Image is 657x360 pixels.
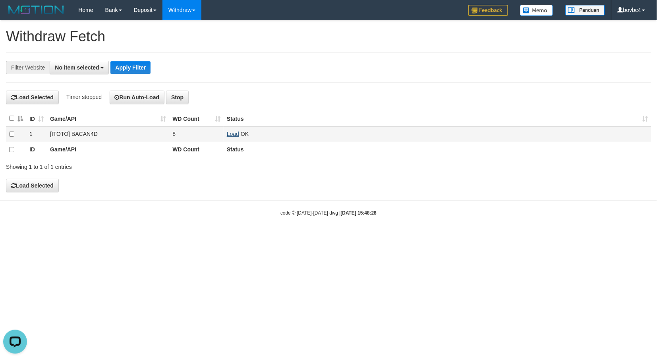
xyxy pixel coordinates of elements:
th: Game/API: activate to sort column ascending [47,111,169,126]
span: No item selected [55,64,99,71]
th: Status [224,142,651,157]
button: Load Selected [6,91,59,104]
button: Stop [166,91,189,104]
button: Load Selected [6,179,59,192]
img: Feedback.jpg [468,5,508,16]
small: code © [DATE]-[DATE] dwg | [280,210,377,216]
h1: Withdraw Fetch [6,29,651,45]
button: No item selected [50,61,109,74]
button: Apply Filter [110,61,151,74]
img: panduan.png [565,5,605,15]
th: WD Count [169,142,224,157]
img: Button%20Memo.svg [520,5,553,16]
span: 8 [172,131,176,137]
span: Timer stopped [66,94,102,100]
a: Load [227,131,239,137]
th: WD Count: activate to sort column ascending [169,111,224,126]
th: ID: activate to sort column ascending [26,111,47,126]
th: ID [26,142,47,157]
td: 1 [26,126,47,142]
span: OK [241,131,249,137]
button: Run Auto-Load [110,91,165,104]
div: Showing 1 to 1 of 1 entries [6,160,268,171]
th: Game/API [47,142,169,157]
strong: [DATE] 15:48:28 [341,210,377,216]
td: [ITOTO] BACAN4D [47,126,169,142]
button: Open LiveChat chat widget [3,3,27,27]
div: Filter Website [6,61,50,74]
img: MOTION_logo.png [6,4,66,16]
th: Status: activate to sort column ascending [224,111,651,126]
